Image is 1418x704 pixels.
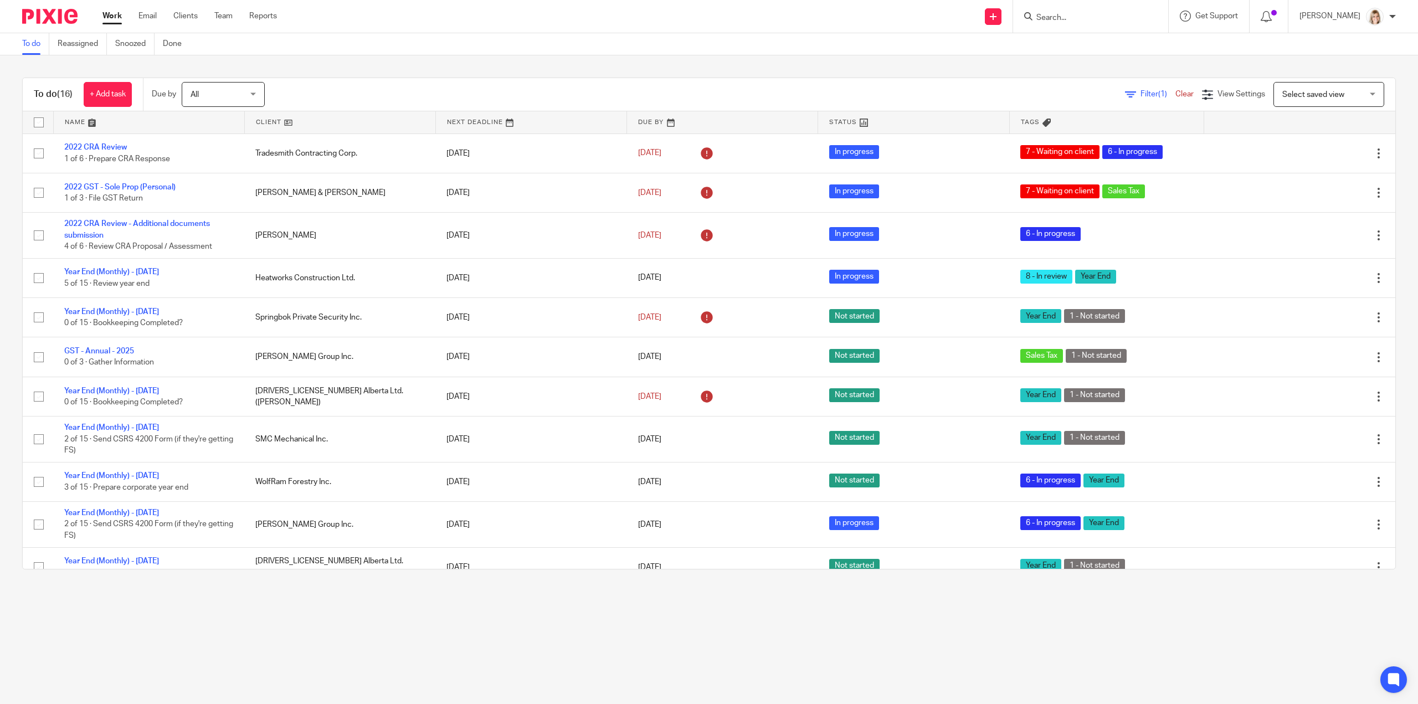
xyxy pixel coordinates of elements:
[638,478,661,486] span: [DATE]
[64,435,233,455] span: 2 of 15 · Send CSRS 4200 Form (if they're getting FS)
[64,472,159,480] a: Year End (Monthly) - [DATE]
[64,143,127,151] a: 2022 CRA Review
[138,11,157,22] a: Email
[64,308,159,316] a: Year End (Monthly) - [DATE]
[1102,184,1145,198] span: Sales Tax
[1020,309,1061,323] span: Year End
[1102,145,1163,159] span: 6 - In progress
[1064,309,1125,323] span: 1 - Not started
[1299,11,1360,22] p: [PERSON_NAME]
[435,213,626,258] td: [DATE]
[829,349,880,363] span: Not started
[64,194,143,202] span: 1 of 3 · File GST Return
[829,516,879,530] span: In progress
[435,258,626,297] td: [DATE]
[244,377,435,416] td: [DRIVERS_LICENSE_NUMBER] Alberta Ltd. ([PERSON_NAME])
[1020,431,1061,445] span: Year End
[1064,559,1125,573] span: 1 - Not started
[829,145,879,159] span: In progress
[1020,270,1072,284] span: 8 - In review
[1020,227,1081,241] span: 6 - In progress
[191,91,199,99] span: All
[102,11,122,22] a: Work
[1064,388,1125,402] span: 1 - Not started
[64,569,183,577] span: 0 of 15 · Bookkeeping Completed?
[58,33,107,55] a: Reassigned
[638,563,661,571] span: [DATE]
[829,559,880,573] span: Not started
[244,547,435,587] td: [DRIVERS_LICENSE_NUMBER] Alberta Ltd. ([PERSON_NAME])
[244,258,435,297] td: Heatworks Construction Ltd.
[64,347,134,355] a: GST - Annual - 2025
[1140,90,1175,98] span: Filter
[1175,90,1194,98] a: Clear
[64,521,233,540] span: 2 of 15 · Send CSRS 4200 Form (if they're getting FS)
[1083,474,1124,487] span: Year End
[1217,90,1265,98] span: View Settings
[173,11,198,22] a: Clients
[244,417,435,462] td: SMC Mechanical Inc.
[1195,12,1238,20] span: Get Support
[57,90,73,99] span: (16)
[435,337,626,377] td: [DATE]
[829,474,880,487] span: Not started
[244,297,435,337] td: Springbok Private Security Inc.
[638,435,661,443] span: [DATE]
[152,89,176,100] p: Due by
[1020,145,1100,159] span: 7 - Waiting on client
[435,547,626,587] td: [DATE]
[64,398,183,406] span: 0 of 15 · Bookkeeping Completed?
[1083,516,1124,530] span: Year End
[1158,90,1167,98] span: (1)
[64,155,170,163] span: 1 of 6 · Prepare CRA Response
[638,232,661,239] span: [DATE]
[163,33,190,55] a: Done
[435,502,626,547] td: [DATE]
[829,184,879,198] span: In progress
[829,227,879,241] span: In progress
[64,424,159,431] a: Year End (Monthly) - [DATE]
[638,189,661,197] span: [DATE]
[1020,559,1061,573] span: Year End
[1282,91,1344,99] span: Select saved view
[1020,474,1081,487] span: 6 - In progress
[64,387,159,395] a: Year End (Monthly) - [DATE]
[64,359,154,367] span: 0 of 3 · Gather Information
[638,314,661,321] span: [DATE]
[64,484,188,491] span: 3 of 15 · Prepare corporate year end
[244,502,435,547] td: [PERSON_NAME] Group Inc.
[1020,516,1081,530] span: 6 - In progress
[435,377,626,416] td: [DATE]
[214,11,233,22] a: Team
[64,557,159,565] a: Year End (Monthly) - [DATE]
[1021,119,1040,125] span: Tags
[64,183,176,191] a: 2022 GST - Sole Prop (Personal)
[244,462,435,501] td: WolfRam Forestry Inc.
[638,353,661,361] span: [DATE]
[435,462,626,501] td: [DATE]
[115,33,155,55] a: Snoozed
[435,173,626,212] td: [DATE]
[829,270,879,284] span: In progress
[435,297,626,337] td: [DATE]
[64,319,183,327] span: 0 of 15 · Bookkeeping Completed?
[1020,388,1061,402] span: Year End
[22,9,78,24] img: Pixie
[1075,270,1116,284] span: Year End
[638,393,661,400] span: [DATE]
[64,509,159,517] a: Year End (Monthly) - [DATE]
[84,82,132,107] a: + Add task
[1066,349,1127,363] span: 1 - Not started
[64,268,159,276] a: Year End (Monthly) - [DATE]
[829,431,880,445] span: Not started
[1035,13,1135,23] input: Search
[64,280,150,287] span: 5 of 15 · Review year end
[1366,8,1384,25] img: Tayler%20Headshot%20Compressed%20Resized%202.jpg
[435,417,626,462] td: [DATE]
[244,213,435,258] td: [PERSON_NAME]
[244,337,435,377] td: [PERSON_NAME] Group Inc.
[638,521,661,528] span: [DATE]
[829,309,880,323] span: Not started
[22,33,49,55] a: To do
[34,89,73,100] h1: To do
